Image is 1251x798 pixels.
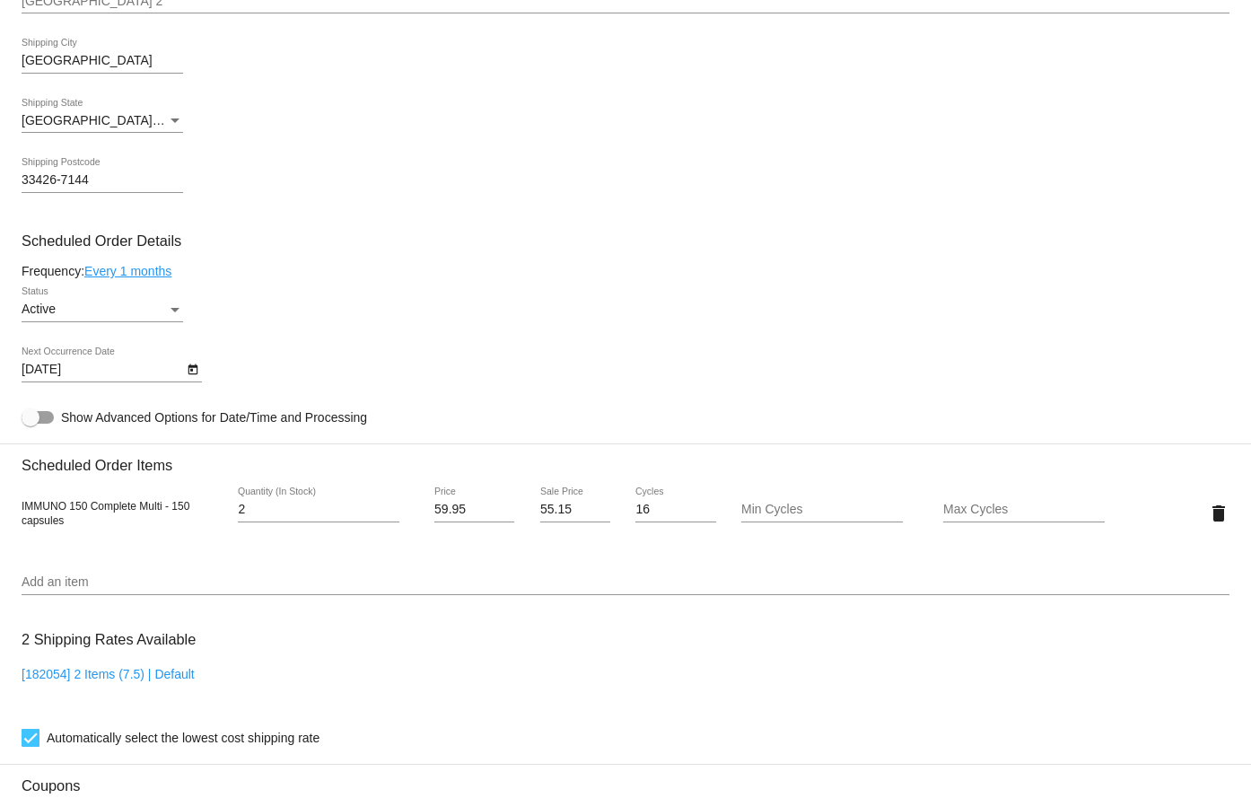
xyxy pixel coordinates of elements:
[22,302,56,316] span: Active
[22,764,1229,794] h3: Coupons
[22,303,183,317] mat-select: Status
[22,113,232,127] span: [GEOGRAPHIC_DATA] | [US_STATE]
[22,264,1229,278] div: Frequency:
[183,359,202,378] button: Open calendar
[22,667,195,681] a: [182054] 2 Items (7.5) | Default
[22,575,1229,590] input: Add an item
[47,727,319,749] span: Automatically select the lowest cost shipping rate
[22,500,189,527] span: IMMUNO 150 Complete Multi - 150 capsules
[635,503,715,517] input: Cycles
[22,232,1229,250] h3: Scheduled Order Details
[238,503,399,517] input: Quantity (In Stock)
[741,503,903,517] input: Min Cycles
[84,264,171,278] a: Every 1 months
[540,503,610,517] input: Sale Price
[22,620,196,659] h3: 2 Shipping Rates Available
[22,443,1229,474] h3: Scheduled Order Items
[434,503,514,517] input: Price
[22,54,183,68] input: Shipping City
[22,173,183,188] input: Shipping Postcode
[22,114,183,128] mat-select: Shipping State
[943,503,1105,517] input: Max Cycles
[1208,503,1229,524] mat-icon: delete
[61,408,367,426] span: Show Advanced Options for Date/Time and Processing
[22,363,183,377] input: Next Occurrence Date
